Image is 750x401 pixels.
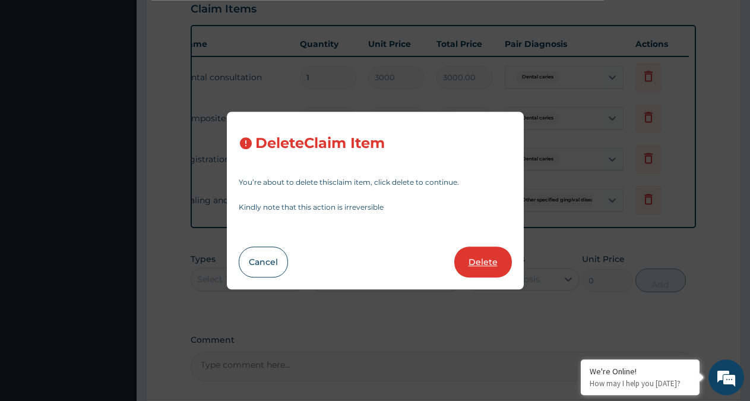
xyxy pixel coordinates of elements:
[239,204,512,211] p: Kindly note that this action is irreversible
[255,135,385,151] h3: Delete Claim Item
[62,67,200,82] div: Chat with us now
[6,271,226,313] textarea: Type your message and hit 'Enter'
[590,366,691,377] div: We're Online!
[239,247,288,277] button: Cancel
[590,378,691,389] p: How may I help you today?
[195,6,223,34] div: Minimize live chat window
[22,59,48,89] img: d_794563401_company_1708531726252_794563401
[239,179,512,186] p: You’re about to delete this claim item , click delete to continue.
[454,247,512,277] button: Delete
[69,123,164,243] span: We're online!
